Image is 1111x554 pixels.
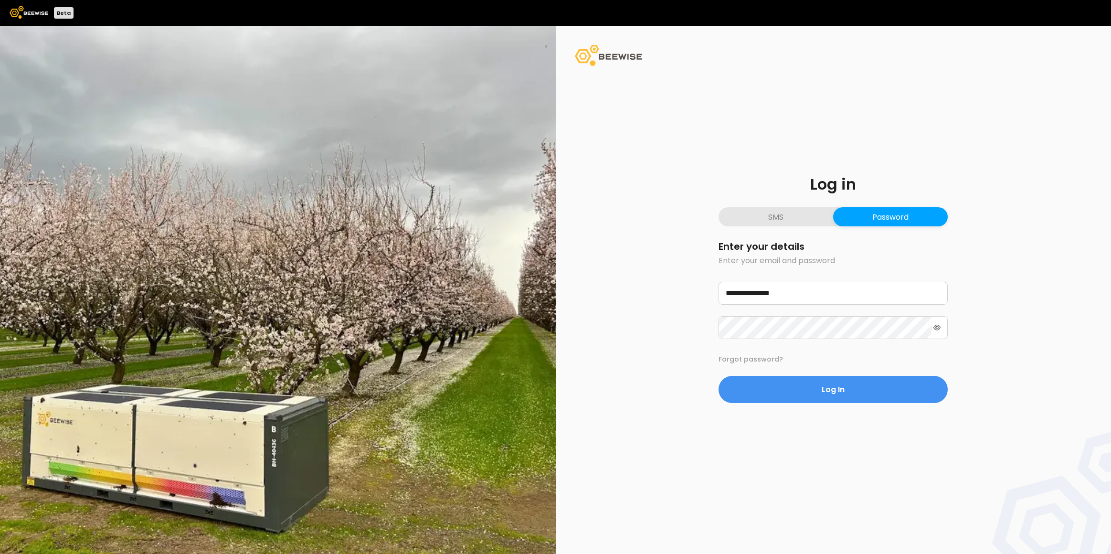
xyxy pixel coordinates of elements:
[719,207,833,226] button: SMS
[822,384,845,395] span: Log In
[10,6,48,19] img: Beewise logo
[719,354,783,364] button: Forgot password?
[833,207,948,226] button: Password
[719,242,948,251] h2: Enter your details
[719,177,948,192] h1: Log in
[719,255,948,266] p: Enter your email and password
[719,376,948,403] button: Log In
[54,7,74,19] div: Beta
